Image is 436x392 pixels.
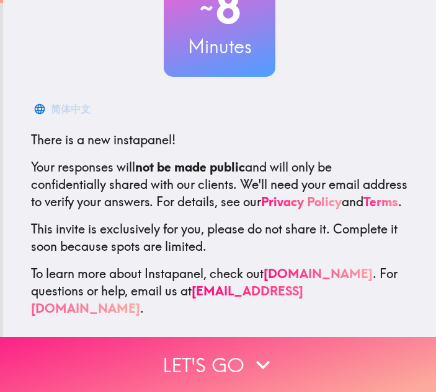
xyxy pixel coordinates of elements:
h3: Minutes [164,33,275,59]
b: not be made public [135,159,245,175]
p: Your responses will and will only be confidentially shared with our clients. We'll need your emai... [31,159,408,211]
div: 简体中文 [51,100,91,118]
a: [DOMAIN_NAME] [264,266,373,281]
button: 简体中文 [31,97,96,121]
span: There is a new instapanel! [31,132,176,147]
a: [EMAIL_ADDRESS][DOMAIN_NAME] [31,283,303,316]
p: This invite is exclusively for you, please do not share it. Complete it soon because spots are li... [31,220,408,255]
a: Privacy Policy [261,194,342,209]
p: To learn more about Instapanel, check out . For questions or help, email us at . [31,265,408,317]
a: Terms [363,194,398,209]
